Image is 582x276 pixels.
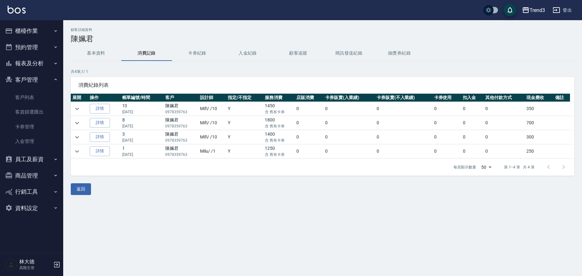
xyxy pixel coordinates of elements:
[525,144,554,158] td: 250
[3,90,61,105] a: 客戶列表
[295,94,324,102] th: 店販消費
[295,130,324,144] td: 0
[479,159,494,176] div: 50
[165,123,197,129] p: 0978359763
[433,144,461,158] td: 0
[226,94,263,102] th: 指定/不指定
[295,144,324,158] td: 0
[554,94,570,102] th: 備註
[222,46,273,61] button: 入金紀錄
[164,144,198,158] td: 陳姵君
[5,258,18,271] img: Person
[530,6,545,14] div: Trend3
[484,144,525,158] td: 0
[3,72,61,88] button: 客戶管理
[165,109,197,115] p: 0978359763
[71,94,88,102] th: 展開
[461,144,484,158] td: 0
[519,4,548,17] button: Trend3
[265,109,294,115] p: 含 舊有卡券
[263,130,295,144] td: 1400
[484,102,525,116] td: 0
[72,147,82,156] button: expand row
[484,116,525,130] td: 0
[71,69,574,74] p: 共 4 筆, 1 / 1
[3,167,61,184] button: 商品管理
[90,132,110,142] a: 詳情
[265,138,294,143] p: 含 舊有卡券
[198,144,226,158] td: Milu / /1
[198,102,226,116] td: Mifi / /10
[3,120,61,134] a: 卡券管理
[172,46,222,61] button: 卡券紀錄
[375,94,433,102] th: 卡券販賣(不入業績)
[273,46,324,61] button: 顧客追蹤
[461,94,484,102] th: 扣入金
[226,102,263,116] td: Y
[226,144,263,158] td: Y
[198,130,226,144] td: Mifi / /10
[265,123,294,129] p: 含 舊有卡券
[71,28,574,32] h2: 顧客詳細資料
[484,130,525,144] td: 0
[375,102,433,116] td: 0
[122,109,162,115] p: [DATE]
[324,94,375,102] th: 卡券販賣(入業績)
[71,183,91,195] button: 返回
[3,105,61,119] a: 客資篩選匯出
[525,130,554,144] td: 300
[3,55,61,72] button: 報表及分析
[165,152,197,157] p: 0978359763
[121,116,164,130] td: 8
[121,144,164,158] td: 1
[19,259,52,265] h5: 林大德
[78,82,567,88] span: 消費紀錄列表
[3,134,61,149] a: 入金管理
[265,152,294,157] p: 含 舊有卡券
[198,116,226,130] td: Mifi / /10
[19,265,52,271] p: 高階主管
[433,102,461,116] td: 0
[3,184,61,200] button: 行銷工具
[504,164,535,170] p: 第 1–4 筆 共 4 筆
[164,94,198,102] th: 客戶
[263,116,295,130] td: 1800
[374,46,425,61] button: 抽獎券紀錄
[263,144,295,158] td: 1250
[164,130,198,144] td: 陳姵君
[484,94,525,102] th: 其他付款方式
[122,152,162,157] p: [DATE]
[121,94,164,102] th: 帳單編號/時間
[8,6,26,14] img: Logo
[3,200,61,216] button: 資料設定
[375,116,433,130] td: 0
[433,130,461,144] td: 0
[375,130,433,144] td: 0
[263,94,295,102] th: 服務消費
[90,104,110,114] a: 詳情
[72,104,82,114] button: expand row
[88,94,120,102] th: 操作
[461,102,484,116] td: 0
[433,94,461,102] th: 卡券使用
[461,116,484,130] td: 0
[550,4,574,16] button: 登出
[164,102,198,116] td: 陳姵君
[504,4,516,16] button: save
[121,46,172,61] button: 消費記錄
[71,46,121,61] button: 基本資料
[324,130,375,144] td: 0
[3,39,61,56] button: 預約管理
[71,34,574,43] h3: 陳姵君
[72,118,82,128] button: expand row
[525,116,554,130] td: 700
[433,116,461,130] td: 0
[3,23,61,39] button: 櫃檯作業
[295,102,324,116] td: 0
[525,94,554,102] th: 現金應收
[122,123,162,129] p: [DATE]
[295,116,324,130] td: 0
[226,116,263,130] td: Y
[121,102,164,116] td: 13
[453,164,476,170] p: 每頁顯示數量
